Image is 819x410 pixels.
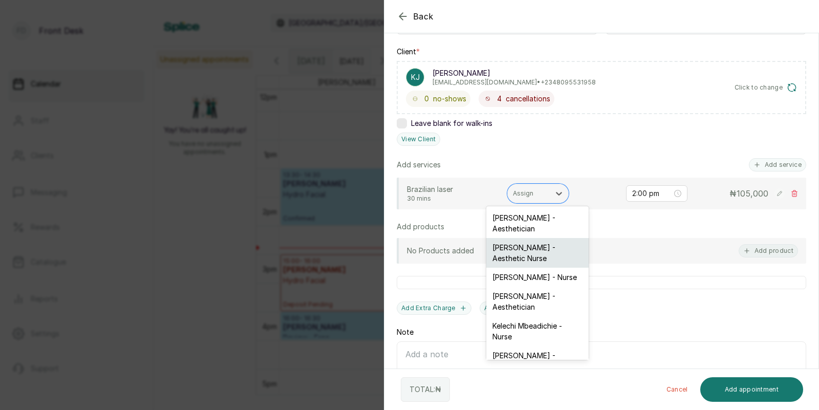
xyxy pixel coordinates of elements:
button: Add discount [480,301,542,315]
span: Back [413,10,434,23]
p: No Products added [407,246,474,256]
p: Brazilian laser [407,184,499,195]
span: cancellations [506,94,550,104]
span: 105,000 [737,188,768,199]
button: Add service [749,158,806,171]
span: 4 [497,94,502,104]
p: TOTAL: ₦ [409,384,441,395]
label: Client [397,47,420,57]
p: Add services [397,160,441,170]
span: Leave blank for walk-ins [411,118,492,128]
p: [EMAIL_ADDRESS][DOMAIN_NAME] • +234 8095531958 [433,78,596,87]
div: [PERSON_NAME] - Nurse [486,268,589,287]
p: ₦ [729,187,768,200]
p: [PERSON_NAME] [433,68,596,78]
div: [PERSON_NAME] - Aesthetician [486,208,589,238]
input: Select time [632,188,672,199]
span: 0 [424,94,429,104]
p: 30 mins [407,195,499,203]
button: Cancel [658,377,696,402]
button: Add appointment [700,377,804,402]
button: Click to change [735,82,798,93]
button: View Client [397,133,440,146]
div: [PERSON_NAME] - Aesthetic Nurse [486,238,589,268]
div: [PERSON_NAME] - Aesthetician [486,346,589,376]
span: no-shows [433,94,466,104]
p: Add products [397,222,444,232]
span: Click to change [735,83,783,92]
button: Add product [739,244,798,257]
label: Note [397,327,414,337]
div: [PERSON_NAME] - Aesthetician [486,287,589,316]
div: Kelechi Mbeadichie - Nurse [486,316,589,346]
button: Back [397,10,434,23]
p: KJ [411,72,420,82]
button: Add Extra Charge [397,301,471,315]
